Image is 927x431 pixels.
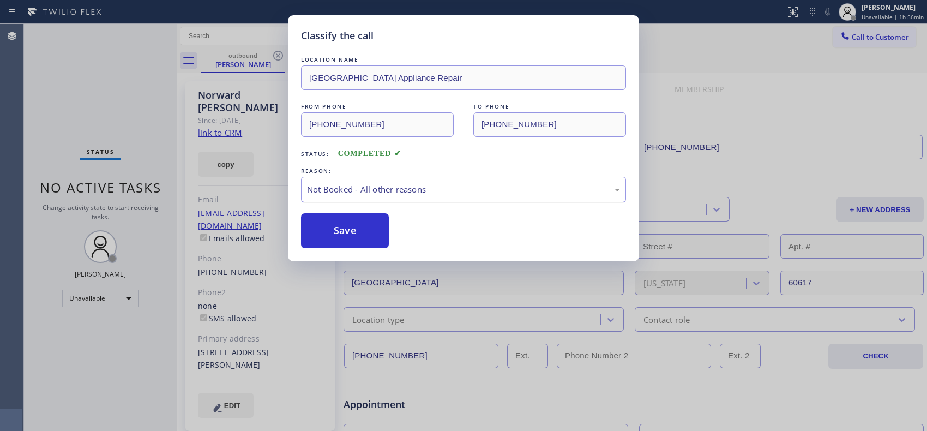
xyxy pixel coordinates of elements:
[301,28,374,43] h5: Classify the call
[301,213,389,248] button: Save
[301,54,626,65] div: LOCATION NAME
[307,183,620,196] div: Not Booked - All other reasons
[301,150,329,158] span: Status:
[473,101,626,112] div: TO PHONE
[301,112,454,137] input: From phone
[301,165,626,177] div: REASON:
[301,101,454,112] div: FROM PHONE
[338,149,401,158] span: COMPLETED
[473,112,626,137] input: To phone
